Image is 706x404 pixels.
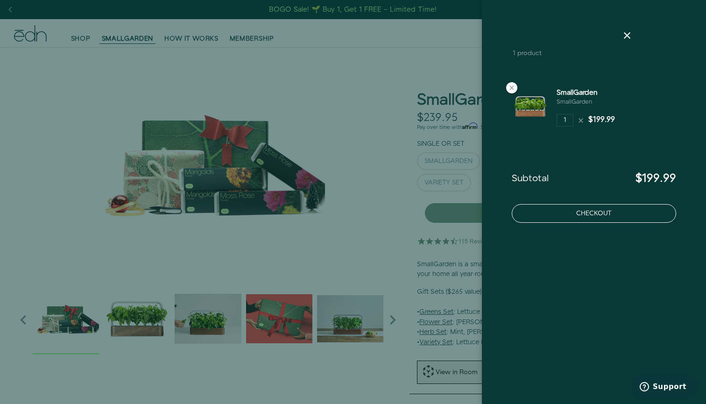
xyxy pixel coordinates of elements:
[557,98,598,106] div: SmallGarden
[635,170,676,186] span: $199.99
[512,173,549,184] span: Subtotal
[513,30,564,47] a: Cart
[512,204,676,223] button: Checkout
[513,49,515,58] span: 1
[633,376,697,399] iframe: Opens a widget where you can find more information
[517,49,542,58] span: product
[512,88,549,125] img: SmallGarden - SmallGarden
[557,88,598,98] a: SmallGarden
[588,115,615,126] div: $199.99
